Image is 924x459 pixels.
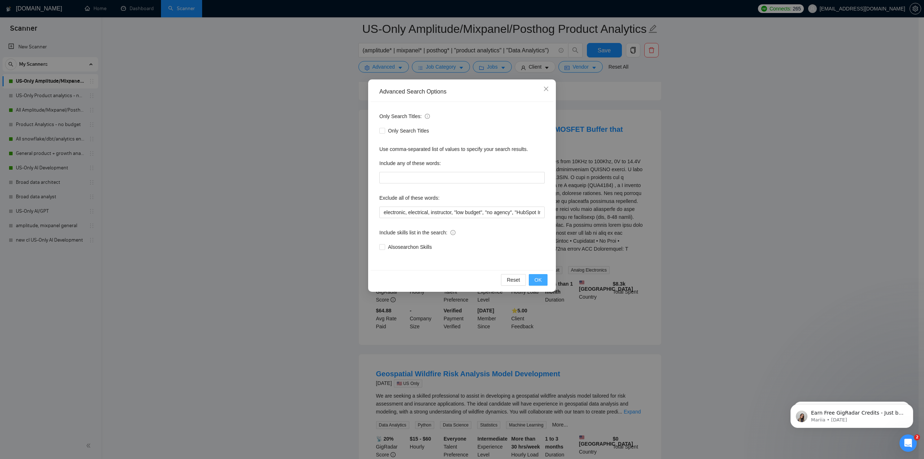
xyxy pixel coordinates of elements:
div: Advanced Search Options [379,88,545,96]
span: Only Search Titles: [379,112,430,120]
div: Use comma-separated list of values to specify your search results. [379,145,545,153]
span: Include skills list in the search: [379,229,456,237]
button: Reset [501,274,526,286]
span: 2 [914,434,920,440]
iframe: Intercom notifications message [780,389,924,439]
span: Only Search Titles [385,127,432,135]
span: close [543,86,549,92]
button: OK [529,274,548,286]
span: Reset [507,276,520,284]
label: Exclude all of these words: [379,192,440,204]
span: info-circle [425,114,430,119]
span: OK [535,276,542,284]
button: Close [536,79,556,99]
span: info-circle [450,230,456,235]
label: Include any of these words: [379,157,441,169]
span: Also search on Skills [385,243,435,251]
iframe: Intercom live chat [899,434,917,452]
